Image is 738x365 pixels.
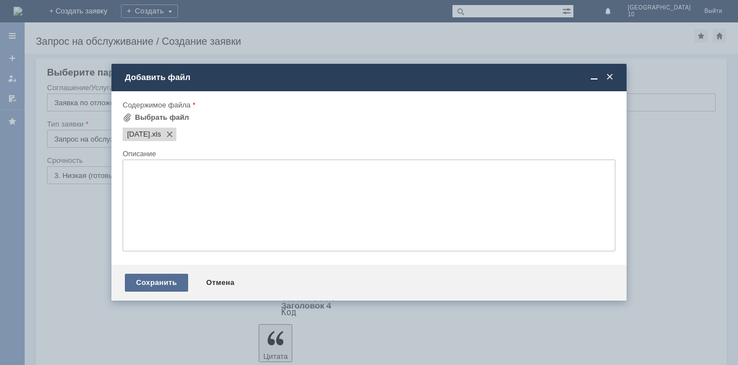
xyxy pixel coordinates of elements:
div: прошу удалить отложенные чеки [4,4,164,13]
span: 01.09.2025.xls [127,130,150,139]
span: Закрыть [604,72,615,82]
span: Свернуть (Ctrl + M) [588,72,600,82]
div: Добавить файл [125,72,615,82]
div: Выбрать файл [135,113,189,122]
div: Описание [123,150,613,157]
span: 01.09.2025.xls [150,130,161,139]
div: Содержимое файла [123,101,613,109]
